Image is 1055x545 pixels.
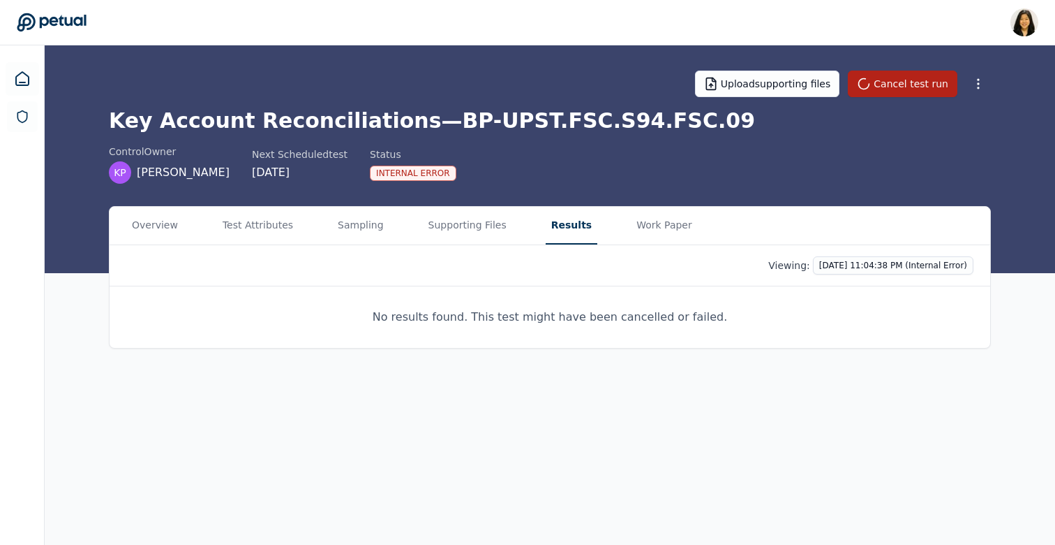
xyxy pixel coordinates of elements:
a: SOC 1 Reports [7,101,38,132]
div: [DATE] [252,164,347,181]
button: Overview [126,207,184,245]
p: Viewing: [768,259,810,272]
button: More Options [966,71,991,96]
button: Uploadsupporting files [695,71,840,97]
p: No results found. This test might have been cancelled or failed. [373,309,727,326]
button: [DATE] 11:04:38 PM (Internal Error) [813,256,973,275]
button: Work Paper [631,207,698,245]
a: Dashboard [6,62,39,96]
button: Sampling [332,207,389,245]
button: Test Attributes [217,207,299,245]
div: Internal Error [370,166,456,181]
a: Go to Dashboard [17,13,87,32]
h1: Key Account Reconciliations — BP-UPST.FSC.S94.FSC.09 [109,108,991,133]
div: Status [370,147,456,161]
div: Next Scheduled test [252,147,347,161]
span: [PERSON_NAME] [137,164,230,181]
img: Renee Park [1010,8,1038,36]
span: KP [114,166,126,180]
button: Cancel test run [848,71,957,97]
button: Results [546,207,597,245]
button: Supporting Files [423,207,512,245]
div: control Owner [109,145,230,159]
